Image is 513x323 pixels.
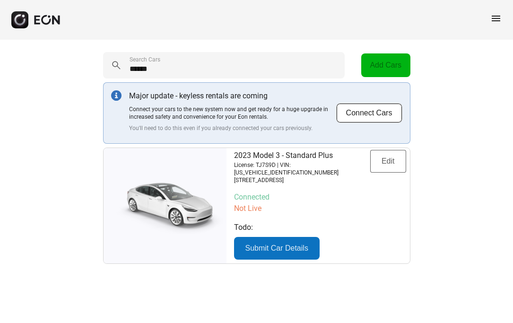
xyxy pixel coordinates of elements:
img: car [104,175,226,236]
label: Search Cars [130,56,160,63]
p: Connect your cars to the new system now and get ready for a huge upgrade in increased safety and ... [129,105,336,121]
img: info [111,90,122,101]
button: Submit Car Details [234,237,320,260]
p: You'll need to do this even if you already connected your cars previously. [129,124,336,132]
p: Not Live [234,203,406,214]
p: Todo: [234,222,406,233]
p: License: TJ7S9D | VIN: [US_VEHICLE_IDENTIFICATION_NUMBER] [234,161,370,176]
span: menu [490,13,502,24]
p: Connected [234,192,406,203]
button: Connect Cars [336,103,402,123]
p: [STREET_ADDRESS] [234,176,370,184]
p: 2023 Model 3 - Standard Plus [234,150,370,161]
button: Edit [370,150,406,173]
p: Major update - keyless rentals are coming [129,90,336,102]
